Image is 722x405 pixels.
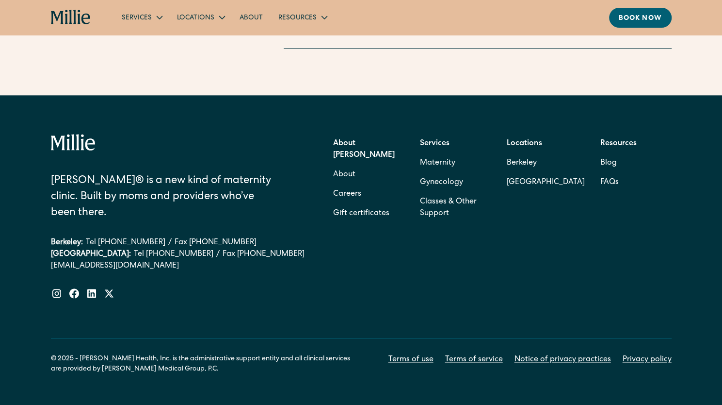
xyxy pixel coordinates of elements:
a: Terms of service [445,354,503,366]
a: Berkeley [507,153,585,173]
a: [GEOGRAPHIC_DATA] [507,173,585,192]
a: [EMAIL_ADDRESS][DOMAIN_NAME] [51,260,305,272]
div: [PERSON_NAME]® is a new kind of maternity clinic. Built by moms and providers who’ve been there. [51,173,279,221]
div: [GEOGRAPHIC_DATA]: [51,249,131,260]
a: About [333,165,355,185]
a: FAQs [600,173,619,192]
a: Careers [333,185,361,204]
strong: Locations [507,140,542,148]
a: Fax [PHONE_NUMBER] [223,249,305,260]
div: Berkeley: [51,237,83,249]
a: About [232,9,271,25]
div: Locations [169,9,232,25]
div: Book now [619,14,662,24]
strong: Services [420,140,449,148]
a: Notice of privacy practices [514,354,611,366]
a: Gift certificates [333,204,389,223]
a: Blog [600,153,617,173]
div: Services [122,13,152,23]
a: Gynecology [420,173,463,192]
strong: Resources [600,140,637,148]
a: Maternity [420,153,455,173]
div: Locations [177,13,214,23]
a: Tel [PHONE_NUMBER] [86,237,165,249]
a: Terms of use [388,354,433,366]
div: Resources [271,9,334,25]
a: Book now [609,8,672,28]
a: Fax [PHONE_NUMBER] [175,237,257,249]
a: Tel [PHONE_NUMBER] [134,249,213,260]
a: home [51,10,91,25]
a: Classes & Other Support [420,192,491,223]
strong: About [PERSON_NAME] [333,140,395,159]
div: Resources [278,13,317,23]
div: / [168,237,172,249]
div: / [216,249,220,260]
div: Services [114,9,169,25]
a: Privacy policy [623,354,672,366]
div: © 2025 - [PERSON_NAME] Health, Inc. is the administrative support entity and all clinical service... [51,354,361,374]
